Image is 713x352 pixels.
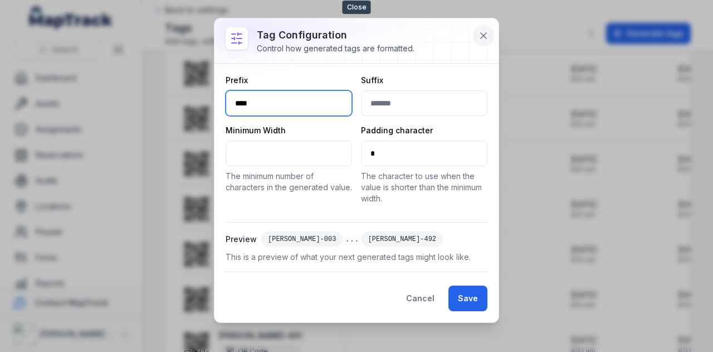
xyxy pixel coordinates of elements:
label: Minimum Width [226,125,286,136]
label: Padding character [361,125,433,136]
button: Save [448,286,487,311]
div: Control how generated tags are formatted. [257,43,414,54]
label: Prefix [226,75,248,86]
h3: Tag configuration [257,27,414,43]
p: The character to use when the value is shorter than the minimum width. [361,171,487,204]
span: Close [343,1,371,14]
span: Preview [226,234,261,245]
div: [PERSON_NAME]-003 [261,232,343,247]
span: ... [345,234,359,245]
label: Suffix [361,75,383,86]
div: [PERSON_NAME]-492 [362,232,443,247]
span: This is a preview of what your next generated tags might look like. [226,252,487,263]
p: The minimum number of characters in the generated value. [226,171,352,193]
button: Cancel [397,286,444,311]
